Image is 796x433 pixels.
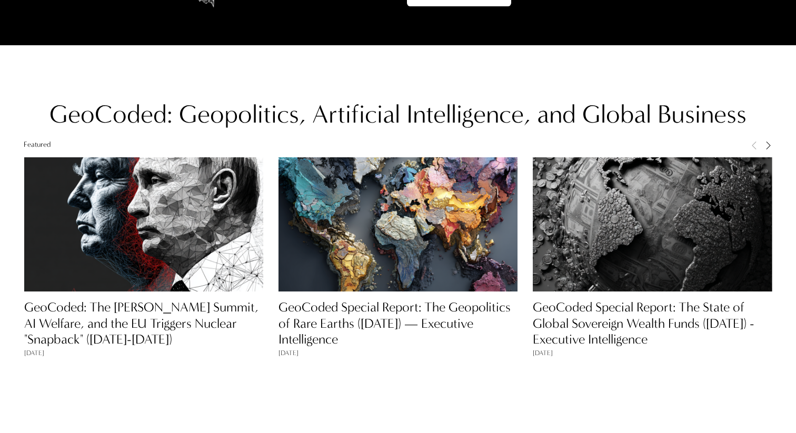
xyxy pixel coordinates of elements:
a: GeoCoded Special Report: The State of Global Sovereign Wealth Funds (August 2025) - Executive Int... [533,157,772,292]
time: [DATE] [24,348,44,358]
span: Previous [750,140,759,149]
span: Featured [24,140,51,149]
time: [DATE] [278,348,299,358]
img: GeoCoded: The Trump-Putin Summit, AI Welfare, and the EU Triggers Nuclear "Snapback" (August 12-1... [24,105,264,344]
a: GeoCoded Special Report: The Geopolitics of Rare Earths (August 2025) — Executive Intelligence [278,157,518,292]
a: GeoCoded Special Report: The Geopolitics of Rare Earths ([DATE]) — Executive Intelligence [278,299,511,347]
a: GeoCoded Special Report: The State of Global Sovereign Wealth Funds ([DATE]) - Executive Intellig... [533,299,754,347]
time: [DATE] [533,348,553,358]
img: GeoCoded Special Report: The Geopolitics of Rare Earths (August 2025) — Executive Intelligence [278,105,518,344]
img: GeoCoded Special Report: The State of Global Sovereign Wealth Funds (August 2025) - Executive Int... [533,105,772,344]
span: Next [764,140,772,149]
h2: GeoCoded: Geopolitics, Artificial Intelligence, and Global Business [24,98,772,131]
a: GeoCoded: The Trump-Putin Summit, AI Welfare, and the EU Triggers Nuclear "Snapback" (August 12-1... [24,157,264,292]
a: GeoCoded: The [PERSON_NAME] Summit, AI Welfare, and the EU Triggers Nuclear "Snapback" ([DATE]-[D... [24,299,258,347]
